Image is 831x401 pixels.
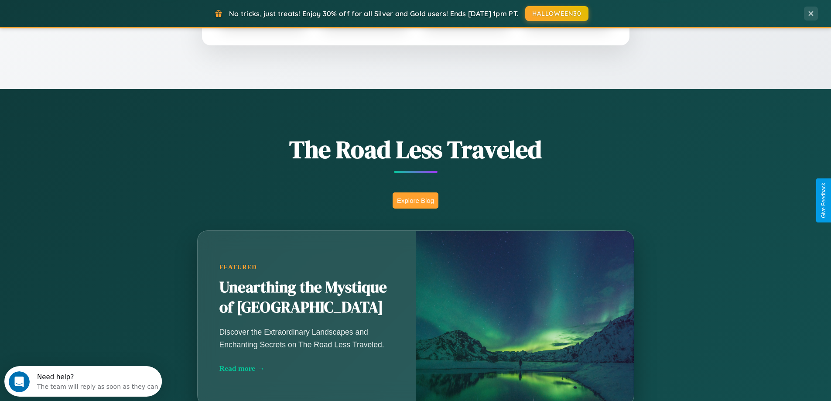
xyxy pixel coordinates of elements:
p: Discover the Extraordinary Landscapes and Enchanting Secrets on The Road Less Traveled. [219,326,394,350]
div: Give Feedback [821,183,827,218]
div: Featured [219,264,394,271]
iframe: Intercom live chat [9,371,30,392]
iframe: Intercom live chat discovery launcher [4,366,162,397]
div: Read more → [219,364,394,373]
div: Open Intercom Messenger [3,3,162,27]
button: Explore Blog [393,192,438,209]
div: Need help? [33,7,154,14]
button: HALLOWEEN30 [525,6,588,21]
h1: The Road Less Traveled [154,133,677,166]
h2: Unearthing the Mystique of [GEOGRAPHIC_DATA] [219,278,394,318]
div: The team will reply as soon as they can [33,14,154,24]
span: No tricks, just treats! Enjoy 30% off for all Silver and Gold users! Ends [DATE] 1pm PT. [229,9,519,18]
